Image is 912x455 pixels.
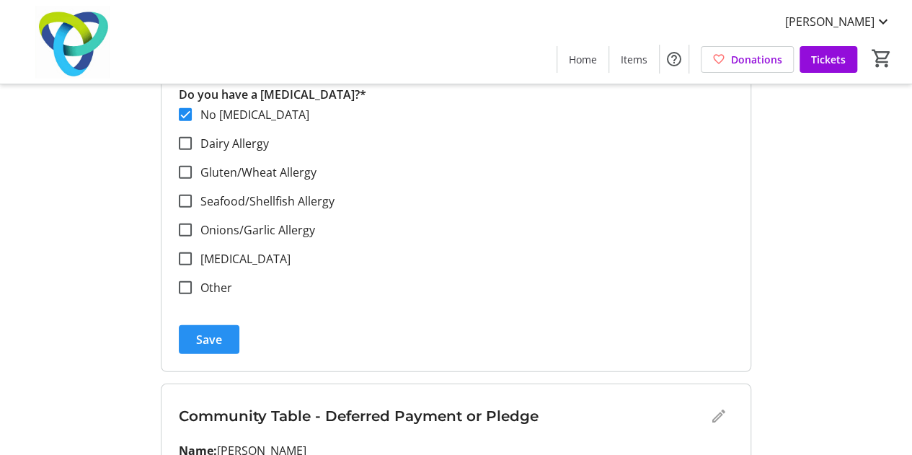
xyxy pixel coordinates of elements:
a: Items [609,46,659,73]
button: [PERSON_NAME] [774,10,903,33]
h3: Community Table - Deferred Payment or Pledge [179,405,704,427]
span: Tickets [811,52,846,67]
label: Dairy Allergy [192,135,269,152]
span: Donations [731,52,782,67]
a: Tickets [800,46,857,73]
label: Onions/Garlic Allergy [192,221,315,239]
span: Items [621,52,647,67]
button: Cart [869,45,895,71]
img: Trillium Health Partners Foundation's Logo [9,6,137,78]
p: Do you have a [MEDICAL_DATA]?* [179,86,733,103]
span: [PERSON_NAME] [785,13,875,30]
label: [MEDICAL_DATA] [192,250,291,268]
span: Save [196,331,222,348]
button: Save [179,325,239,354]
label: Gluten/Wheat Allergy [192,164,316,181]
span: Home [569,52,597,67]
label: Seafood/Shellfish Allergy [192,193,335,210]
button: Help [660,45,689,74]
a: Home [557,46,608,73]
label: No [MEDICAL_DATA] [192,106,309,123]
label: Other [192,279,232,296]
a: Donations [701,46,794,73]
